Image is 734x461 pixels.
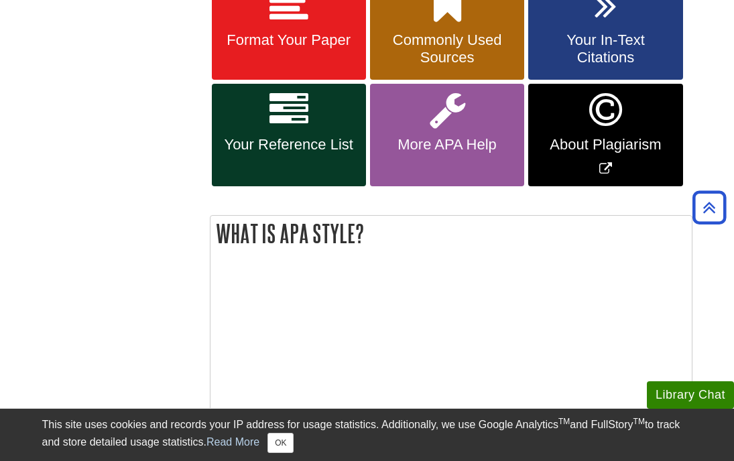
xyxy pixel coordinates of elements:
[380,31,514,66] span: Commonly Used Sources
[267,433,294,453] button: Close
[538,136,672,153] span: About Plagiarism
[633,417,645,426] sup: TM
[222,31,356,49] span: Format Your Paper
[558,417,570,426] sup: TM
[647,381,734,409] button: Library Chat
[42,417,692,453] div: This site uses cookies and records your IP address for usage statistics. Additionally, we use Goo...
[206,436,259,448] a: Read More
[370,84,524,186] a: More APA Help
[222,136,356,153] span: Your Reference List
[688,198,731,216] a: Back to Top
[528,84,682,186] a: Link opens in new window
[538,31,672,66] span: Your In-Text Citations
[210,216,692,251] h2: What is APA Style?
[380,136,514,153] span: More APA Help
[212,84,366,186] a: Your Reference List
